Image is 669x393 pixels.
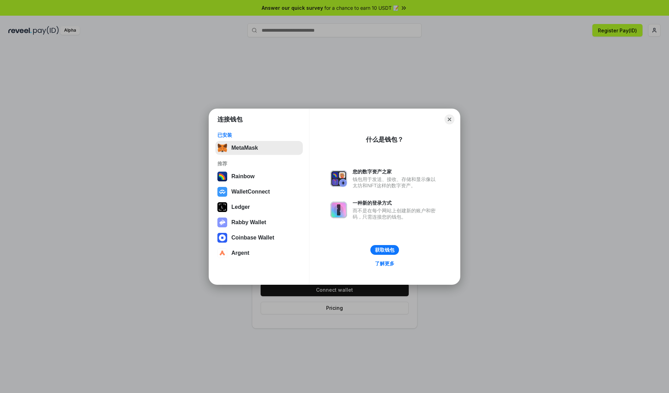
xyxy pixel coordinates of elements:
[217,160,301,167] div: 推荐
[370,245,399,255] button: 获取钱包
[231,219,266,226] div: Rabby Wallet
[217,187,227,197] img: svg+xml,%3Csvg%20width%3D%2228%22%20height%3D%2228%22%20viewBox%3D%220%200%2028%2028%22%20fill%3D...
[231,173,255,180] div: Rainbow
[375,247,394,253] div: 获取钱包
[215,141,303,155] button: MetaMask
[330,202,347,218] img: svg+xml,%3Csvg%20xmlns%3D%22http%3A%2F%2Fwww.w3.org%2F2000%2Fsvg%22%20fill%3D%22none%22%20viewBox...
[217,172,227,181] img: svg+xml,%3Csvg%20width%3D%22120%22%20height%3D%22120%22%20viewBox%3D%220%200%20120%20120%22%20fil...
[375,260,394,267] div: 了解更多
[353,200,439,206] div: 一种新的登录方式
[217,115,243,124] h1: 连接钱包
[215,170,303,183] button: Rainbow
[215,200,303,214] button: Ledger
[231,145,258,151] div: MetaMask
[231,235,274,241] div: Coinbase Wallet
[353,176,439,189] div: 钱包用于发送、接收、存储和显示像以太坊和NFT这样的数字资产。
[445,115,454,124] button: Close
[353,168,439,175] div: 您的数字资产之家
[215,246,303,260] button: Argent
[215,185,303,199] button: WalletConnect
[217,132,301,138] div: 已安装
[371,259,399,268] a: 了解更多
[217,218,227,227] img: svg+xml,%3Csvg%20xmlns%3D%22http%3A%2F%2Fwww.w3.org%2F2000%2Fsvg%22%20fill%3D%22none%22%20viewBox...
[353,207,439,220] div: 而不是在每个网站上创建新的账户和密码，只需连接您的钱包。
[217,233,227,243] img: svg+xml,%3Csvg%20width%3D%2228%22%20height%3D%2228%22%20viewBox%3D%220%200%2028%2028%22%20fill%3D...
[217,143,227,153] img: svg+xml,%3Csvg%20fill%3D%22none%22%20height%3D%2233%22%20viewBox%3D%220%200%2035%2033%22%20width%...
[330,170,347,187] img: svg+xml,%3Csvg%20xmlns%3D%22http%3A%2F%2Fwww.w3.org%2F2000%2Fsvg%22%20fill%3D%22none%22%20viewBox...
[217,248,227,258] img: svg+xml,%3Csvg%20width%3D%2228%22%20height%3D%2228%22%20viewBox%3D%220%200%2028%2028%22%20fill%3D...
[366,135,403,144] div: 什么是钱包？
[231,250,249,256] div: Argent
[215,231,303,245] button: Coinbase Wallet
[231,204,250,210] div: Ledger
[215,215,303,229] button: Rabby Wallet
[231,189,270,195] div: WalletConnect
[217,202,227,212] img: svg+xml,%3Csvg%20xmlns%3D%22http%3A%2F%2Fwww.w3.org%2F2000%2Fsvg%22%20width%3D%2228%22%20height%3...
